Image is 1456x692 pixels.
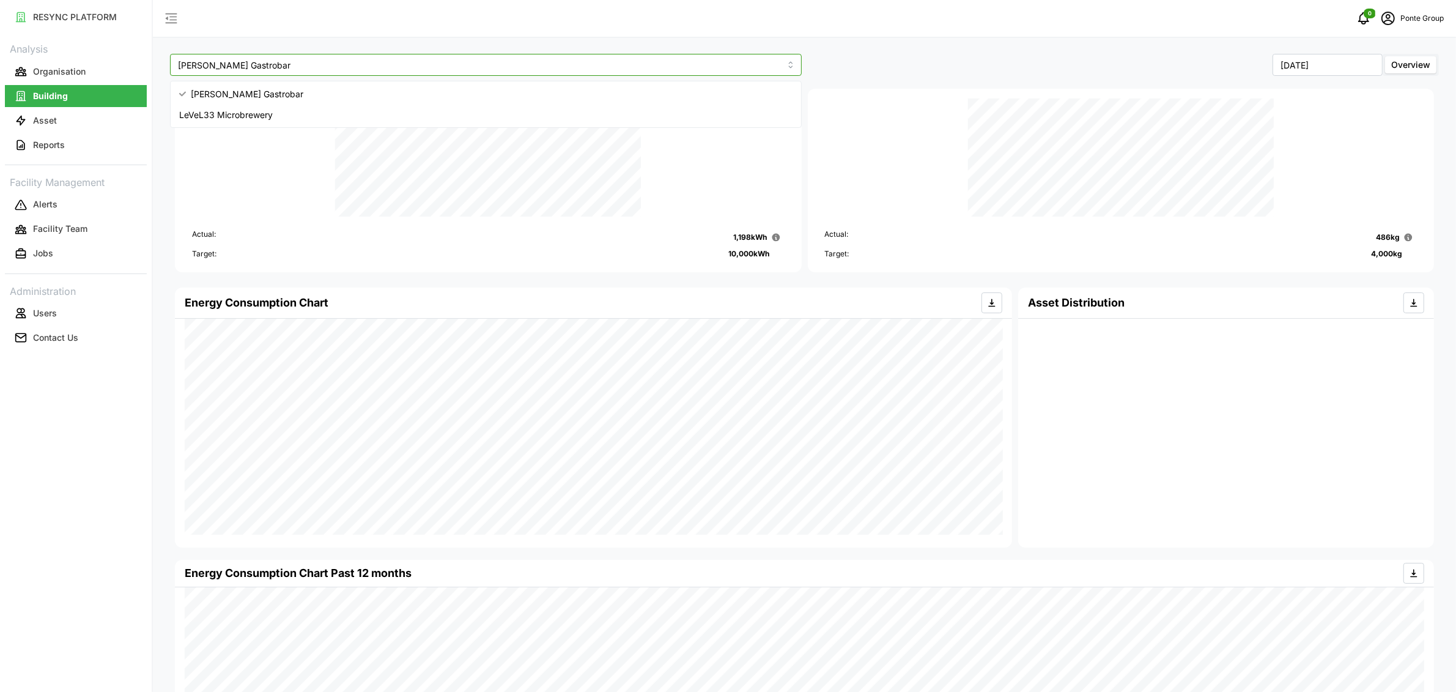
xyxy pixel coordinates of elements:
button: Asset [5,110,147,132]
p: Users [33,307,57,319]
p: Administration [5,281,147,299]
a: Alerts [5,193,147,217]
p: Organisation [33,65,86,78]
button: Facility Team [5,218,147,240]
p: Target: [825,248,849,260]
h4: Energy Consumption Chart [185,295,328,311]
p: 10,000 kWh [729,248,770,260]
button: Alerts [5,194,147,216]
p: Facility Management [5,173,147,190]
p: Asset [33,114,57,127]
p: Jobs [33,247,53,259]
p: Contact Us [33,332,78,344]
a: Asset [5,108,147,133]
button: schedule [1376,6,1400,31]
p: Target: [192,248,216,260]
span: Overview [1391,59,1430,70]
button: Jobs [5,243,147,265]
a: RESYNC PLATFORM [5,5,147,29]
button: Contact Us [5,327,147,349]
span: [PERSON_NAME] Gastrobar [191,87,303,101]
a: Reports [5,133,147,157]
span: 0 [1368,9,1372,18]
a: Users [5,301,147,326]
a: Facility Team [5,217,147,242]
p: 486 kg [1376,232,1400,244]
button: Organisation [5,61,147,83]
p: Reports [33,139,65,151]
button: Users [5,302,147,324]
input: Select Month [1273,54,1383,76]
a: Building [5,84,147,108]
p: Facility Team [33,223,87,235]
p: 4,000 kg [1371,248,1402,260]
p: Building [33,90,68,102]
button: Reports [5,134,147,156]
p: Actual: [192,229,216,246]
p: Actual: [825,229,849,246]
a: Jobs [5,242,147,266]
p: Energy Consumption Chart Past 12 months [185,565,412,582]
a: Contact Us [5,326,147,350]
p: Ponte Group [1400,13,1444,24]
a: Organisation [5,59,147,84]
p: 1,198 kWh [734,232,767,244]
p: Analysis [5,39,147,57]
button: Building [5,85,147,107]
p: RESYNC PLATFORM [33,11,117,23]
p: Alerts [33,198,57,210]
h4: Asset Distribution [1028,295,1125,311]
span: LeVeL33 Microbrewery [179,108,273,122]
button: RESYNC PLATFORM [5,6,147,28]
button: notifications [1351,6,1376,31]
